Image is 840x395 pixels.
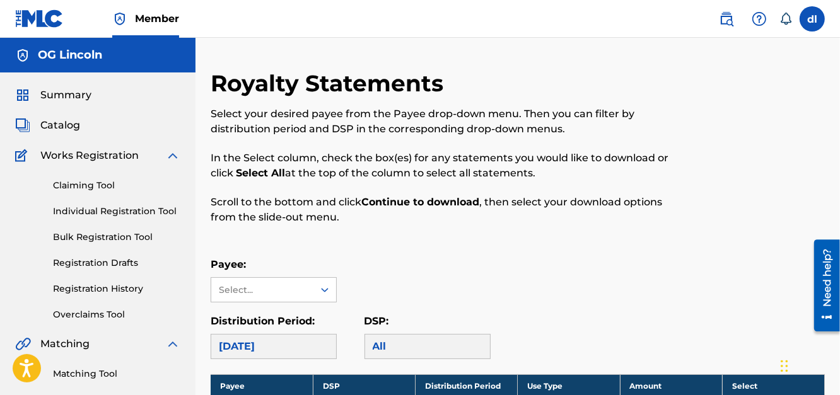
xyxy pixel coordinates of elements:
[211,195,684,225] p: Scroll to the bottom and click , then select your download options from the slide-out menu.
[165,336,180,352] img: expand
[53,179,180,192] a: Claiming Tool
[40,88,91,103] span: Summary
[805,234,840,336] iframe: Resource Center
[800,6,825,31] div: User Menu
[211,258,246,270] label: Payee:
[779,13,792,25] div: Notifications
[15,9,64,28] img: MLC Logo
[15,48,30,63] img: Accounts
[53,367,180,381] a: Matching Tool
[53,205,180,218] a: Individual Registration Tool
[15,88,91,103] a: SummarySummary
[211,106,684,137] p: Select your desired payee from the Payee drop-down menu. Then you can filter by distribution peri...
[219,283,305,297] div: Select...
[40,148,139,163] span: Works Registration
[15,118,30,133] img: Catalog
[135,11,179,26] span: Member
[719,11,734,26] img: search
[53,282,180,295] a: Registration History
[777,335,840,395] iframe: Chat Widget
[211,151,684,181] p: In the Select column, check the box(es) for any statements you would like to download or click at...
[15,88,30,103] img: Summary
[211,315,315,327] label: Distribution Period:
[53,231,180,244] a: Bulk Registration Tool
[53,308,180,321] a: Overclaims Tool
[15,336,31,352] img: Matching
[112,11,127,26] img: Top Rightsholder
[40,118,80,133] span: Catalog
[38,48,102,62] h5: OG Lincoln
[53,256,180,270] a: Registration Drafts
[361,196,479,208] strong: Continue to download
[781,347,788,385] div: Drag
[40,336,90,352] span: Matching
[211,69,450,98] h2: Royalty Statements
[714,6,739,31] a: Public Search
[165,148,180,163] img: expand
[236,167,285,179] strong: Select All
[365,315,389,327] label: DSP:
[747,6,772,31] div: Help
[15,148,32,163] img: Works Registration
[15,118,80,133] a: CatalogCatalog
[752,11,767,26] img: help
